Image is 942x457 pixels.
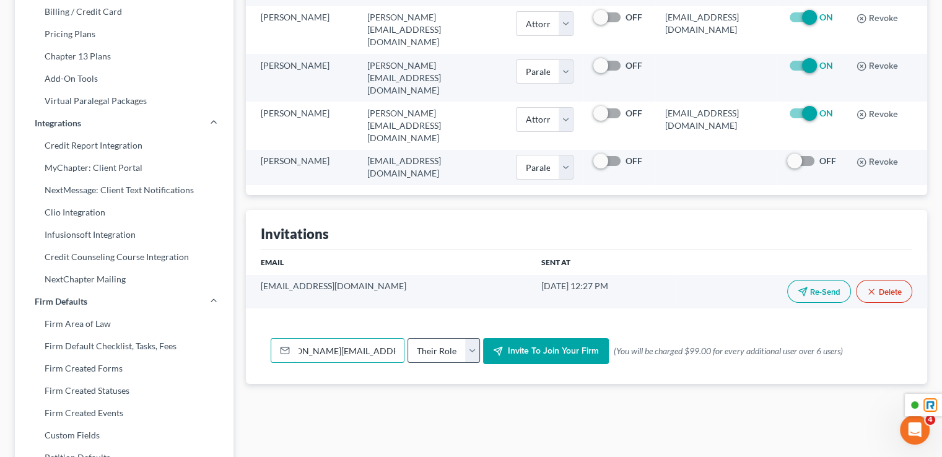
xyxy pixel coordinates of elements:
span: Integrations [35,117,81,129]
a: NextMessage: Client Text Notifications [15,179,233,201]
td: [PERSON_NAME] [246,150,357,185]
td: [EMAIL_ADDRESS][DOMAIN_NAME] [655,6,777,54]
a: MyChapter: Client Portal [15,157,233,179]
div: Invitations [261,225,329,243]
a: Virtual Paralegal Packages [15,90,233,112]
iframe: Intercom live chat [900,415,930,445]
a: Billing / Credit Card [15,1,233,23]
td: [PERSON_NAME] [246,102,357,149]
td: [EMAIL_ADDRESS][DOMAIN_NAME] [357,150,506,185]
td: [PERSON_NAME][EMAIL_ADDRESS][DOMAIN_NAME] [357,102,506,149]
a: Credit Report Integration [15,134,233,157]
a: Credit Counseling Course Integration [15,246,233,268]
th: Email [246,250,531,275]
a: Clio Integration [15,201,233,224]
strong: OFF [626,155,642,166]
td: [EMAIL_ADDRESS][DOMAIN_NAME] [655,102,777,149]
td: [EMAIL_ADDRESS][DOMAIN_NAME] [246,275,531,308]
a: Chapter 13 Plans [15,45,233,67]
td: [PERSON_NAME][EMAIL_ADDRESS][DOMAIN_NAME] [357,54,506,102]
a: Firm Defaults [15,290,233,313]
input: Email Address [294,339,404,362]
a: Firm Default Checklist, Tasks, Fees [15,335,233,357]
button: Revoke [857,157,898,167]
button: Revoke [857,110,898,120]
strong: ON [819,12,833,22]
span: Invite to join your firm [508,346,599,356]
strong: ON [819,60,833,71]
strong: OFF [626,108,642,118]
td: [DATE] 12:27 PM [531,275,676,308]
button: Invite to join your firm [483,338,609,364]
span: Firm Defaults [35,295,87,308]
a: Pricing Plans [15,23,233,45]
button: Delete [856,280,912,303]
button: Re-Send [787,280,851,303]
a: Firm Created Forms [15,357,233,380]
button: Revoke [857,61,898,71]
a: Integrations [15,112,233,134]
a: Firm Area of Law [15,313,233,335]
button: Revoke [857,14,898,24]
a: Custom Fields [15,424,233,446]
a: NextChapter Mailing [15,268,233,290]
th: Sent At [531,250,676,275]
a: Firm Created Statuses [15,380,233,402]
td: [PERSON_NAME] [246,6,357,54]
span: 4 [925,415,935,425]
strong: OFF [626,12,642,22]
a: Firm Created Events [15,402,233,424]
a: Add-On Tools [15,67,233,90]
td: [PERSON_NAME] [246,54,357,102]
span: (You will be charged $99.00 for every additional user over 6 users) [614,345,842,357]
strong: ON [819,108,833,118]
strong: OFF [819,155,836,166]
strong: OFF [626,60,642,71]
td: [PERSON_NAME][EMAIL_ADDRESS][DOMAIN_NAME] [357,6,506,54]
a: Infusionsoft Integration [15,224,233,246]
